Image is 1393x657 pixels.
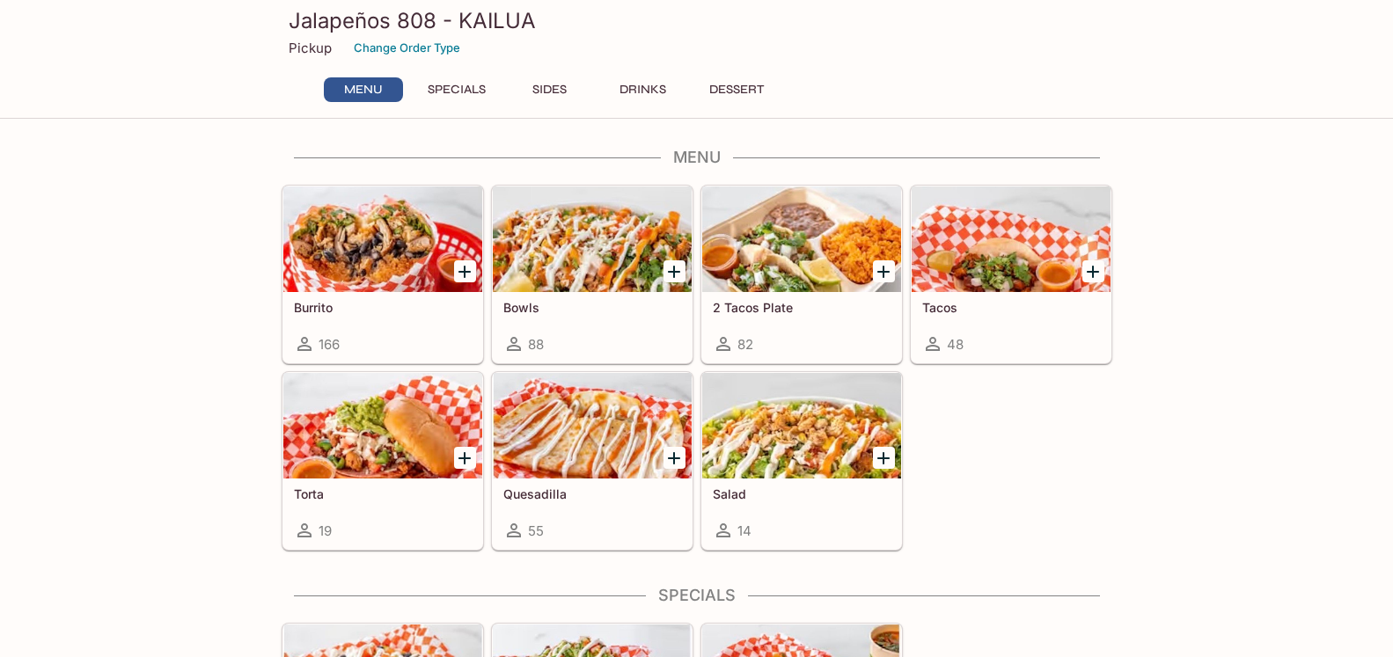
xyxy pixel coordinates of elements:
a: Tacos48 [911,186,1111,363]
span: 48 [947,336,964,353]
button: Add Bowls [664,260,686,282]
h5: Salad [713,486,891,501]
button: Add 2 Tacos Plate [873,260,895,282]
h5: Tacos [922,300,1100,315]
div: 2 Tacos Plate [702,186,901,292]
h5: Bowls [503,300,681,315]
a: Bowls88 [492,186,693,363]
div: Tacos [912,186,1111,292]
button: Sides [510,77,590,102]
h5: 2 Tacos Plate [713,300,891,315]
h5: Quesadilla [503,486,681,501]
h5: Burrito [294,300,472,315]
button: Add Tacos [1082,260,1104,282]
p: Pickup [289,40,332,56]
div: Salad [702,373,901,478]
a: Torta19 [282,372,483,550]
div: Bowls [493,186,692,292]
button: Add Salad [873,447,895,469]
h3: Jalapeños 808 - KAILUA [289,7,1105,34]
a: Burrito166 [282,186,483,363]
button: Add Quesadilla [664,447,686,469]
button: Specials [417,77,496,102]
div: Quesadilla [493,373,692,478]
div: Torta [283,373,482,478]
span: 82 [737,336,753,353]
button: Dessert [697,77,776,102]
button: Change Order Type [346,34,468,62]
a: Salad14 [701,372,902,550]
button: Add Torta [454,447,476,469]
div: Burrito [283,186,482,292]
a: 2 Tacos Plate82 [701,186,902,363]
button: Add Burrito [454,260,476,282]
span: 14 [737,522,751,539]
button: Drinks [604,77,683,102]
h5: Torta [294,486,472,501]
span: 19 [319,522,332,539]
a: Quesadilla55 [492,372,693,550]
span: 166 [319,336,340,353]
span: 55 [528,522,544,539]
h4: Specials [282,586,1112,605]
button: Menu [324,77,403,102]
span: 88 [528,336,544,353]
h4: Menu [282,148,1112,167]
